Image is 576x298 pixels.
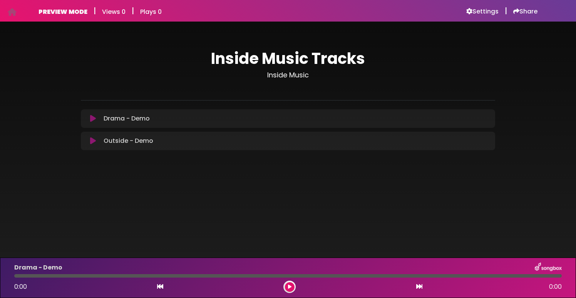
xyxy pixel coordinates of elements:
[81,71,495,79] h3: Inside Music
[104,114,150,123] p: Drama - Demo
[94,6,96,15] h5: |
[102,8,126,15] h6: Views 0
[466,8,499,15] a: Settings
[132,6,134,15] h5: |
[505,6,507,15] h5: |
[104,136,153,146] p: Outside - Demo
[81,49,495,68] h1: Inside Music Tracks
[39,8,87,15] h6: PREVIEW MODE
[513,8,537,15] a: Share
[140,8,162,15] h6: Plays 0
